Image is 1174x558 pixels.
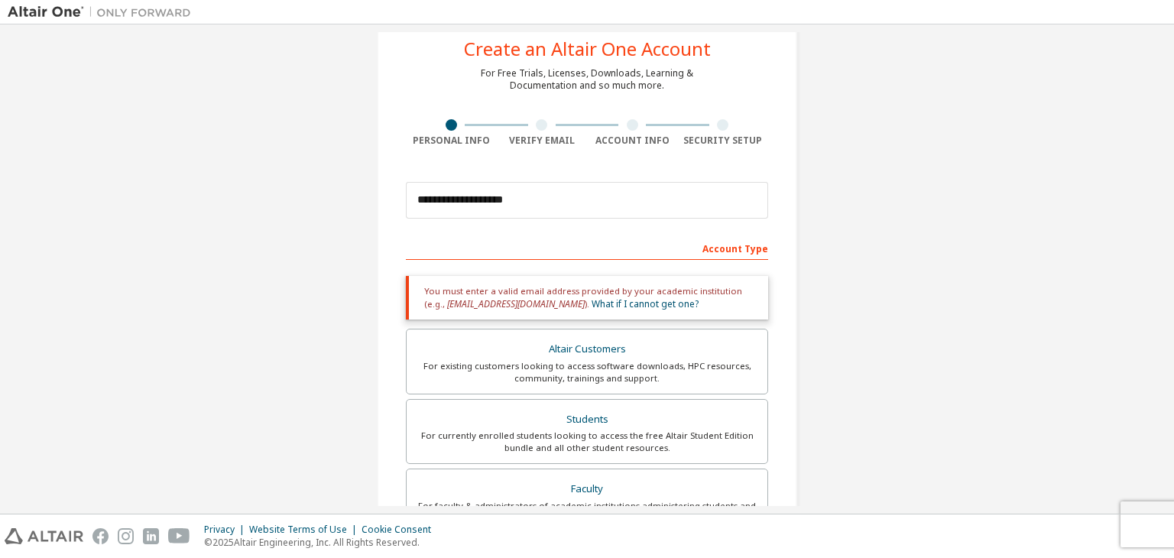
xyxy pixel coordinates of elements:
[416,479,758,500] div: Faculty
[587,135,678,147] div: Account Info
[249,524,362,536] div: Website Terms of Use
[5,528,83,544] img: altair_logo.svg
[8,5,199,20] img: Altair One
[416,500,758,524] div: For faculty & administrators of academic institutions administering students and accessing softwa...
[362,524,440,536] div: Cookie Consent
[92,528,109,544] img: facebook.svg
[481,67,693,92] div: For Free Trials, Licenses, Downloads, Learning & Documentation and so much more.
[406,235,768,260] div: Account Type
[416,360,758,384] div: For existing customers looking to access software downloads, HPC resources, community, trainings ...
[592,297,699,310] a: What if I cannot get one?
[204,524,249,536] div: Privacy
[118,528,134,544] img: instagram.svg
[464,40,711,58] div: Create an Altair One Account
[416,430,758,454] div: For currently enrolled students looking to access the free Altair Student Edition bundle and all ...
[447,297,585,310] span: [EMAIL_ADDRESS][DOMAIN_NAME]
[416,339,758,360] div: Altair Customers
[416,409,758,430] div: Students
[406,135,497,147] div: Personal Info
[143,528,159,544] img: linkedin.svg
[497,135,588,147] div: Verify Email
[204,536,440,549] p: © 2025 Altair Engineering, Inc. All Rights Reserved.
[406,276,768,320] div: You must enter a valid email address provided by your academic institution (e.g., ).
[678,135,769,147] div: Security Setup
[168,528,190,544] img: youtube.svg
